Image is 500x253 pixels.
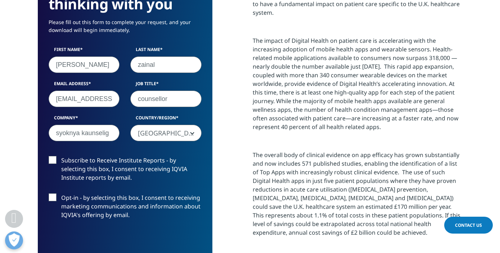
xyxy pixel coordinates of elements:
label: Country/Region [130,115,202,125]
label: Opt-in - by selecting this box, I consent to receiving marketing communications and information a... [49,193,202,223]
label: Email Address [49,80,120,91]
label: Last Name [130,46,202,56]
p: Please fill out this form to complete your request, and your download will begin immediately. [49,18,202,40]
span: Contact Us [455,222,482,228]
label: First Name [49,46,120,56]
label: Subscribe to Receive Institute Reports - by selecting this box, I consent to receiving IQVIA Inst... [49,156,202,186]
span: Malaysia [130,125,202,141]
button: Open Preferences [5,231,23,249]
label: Company [49,115,120,125]
p: The impact of Digital Health on patient care is accelerating with the increasing adoption of mobi... [253,36,463,137]
label: Job Title [130,80,202,91]
p: The overall body of clinical evidence on app efficacy has grown substantially and now includes 57... [253,151,463,242]
a: Contact Us [444,217,493,234]
span: Malaysia [131,125,201,142]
